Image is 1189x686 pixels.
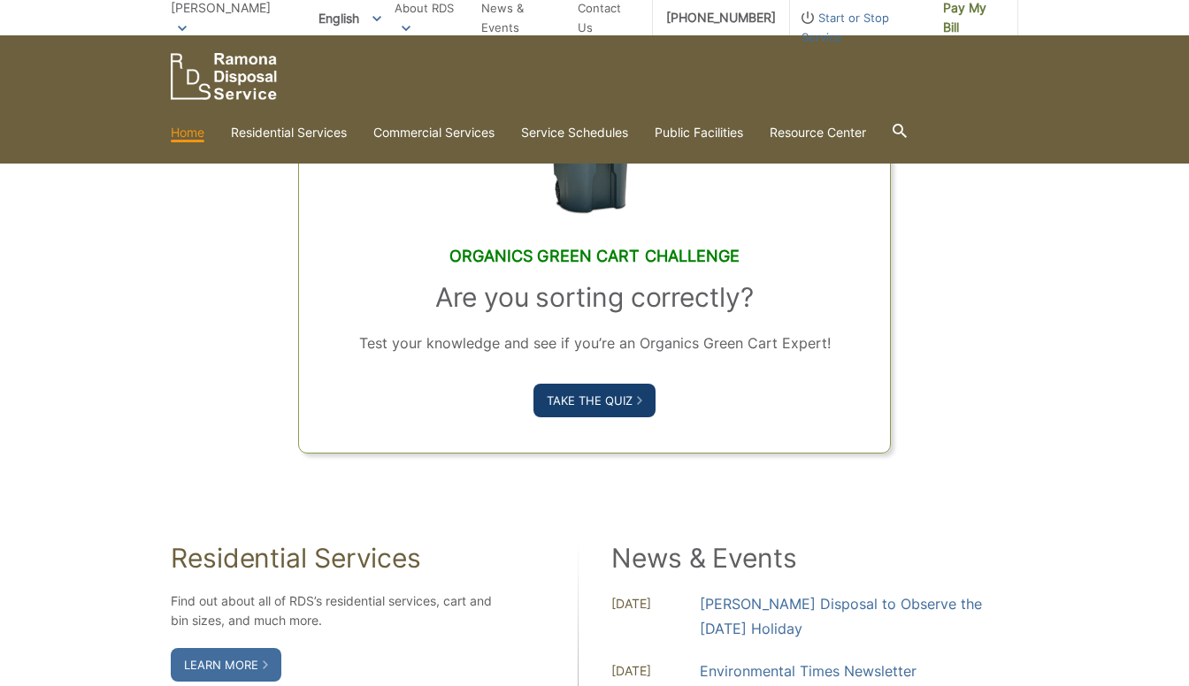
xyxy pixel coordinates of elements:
p: Find out about all of RDS’s residential services, cart and bin sizes, and much more. [171,591,504,630]
a: Public Facilities [655,123,743,142]
a: Residential Services [231,123,347,142]
span: English [305,4,395,33]
a: [PERSON_NAME] Disposal to Observe the [DATE] Holiday [700,591,1018,641]
a: Take the Quiz [533,384,656,417]
a: Learn More [171,648,281,682]
p: Test your knowledge and see if you’re an Organics Green Cart Expert! [334,331,855,355]
h2: Organics Green Cart Challenge [334,247,855,266]
span: [DATE] [611,594,700,641]
a: Commercial Services [373,123,495,142]
h3: Are you sorting correctly? [334,281,855,313]
a: Resource Center [770,123,866,142]
h2: Residential Services [171,542,504,574]
a: Home [171,123,204,142]
a: EDCD logo. Return to the homepage. [171,53,277,100]
a: Service Schedules [521,123,628,142]
h2: News & Events [611,542,1018,574]
a: Environmental Times Newsletter [700,659,917,683]
span: [DATE] [611,661,700,683]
